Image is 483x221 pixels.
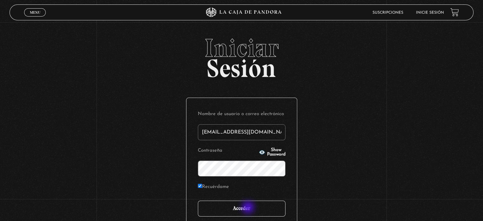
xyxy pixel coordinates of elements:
[30,10,40,14] span: Menu
[10,35,473,61] span: Iniciar
[198,182,229,192] label: Recuérdame
[450,8,459,17] a: View your shopping cart
[259,148,285,157] button: Show Password
[416,11,444,15] a: Inicie sesión
[198,201,285,217] input: Acceder
[372,11,403,15] a: Suscripciones
[267,148,285,157] span: Show Password
[198,184,202,188] input: Recuérdame
[10,35,473,76] h2: Sesión
[198,109,285,119] label: Nombre de usuario o correo electrónico
[198,146,257,156] label: Contraseña
[28,16,43,20] span: Cerrar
